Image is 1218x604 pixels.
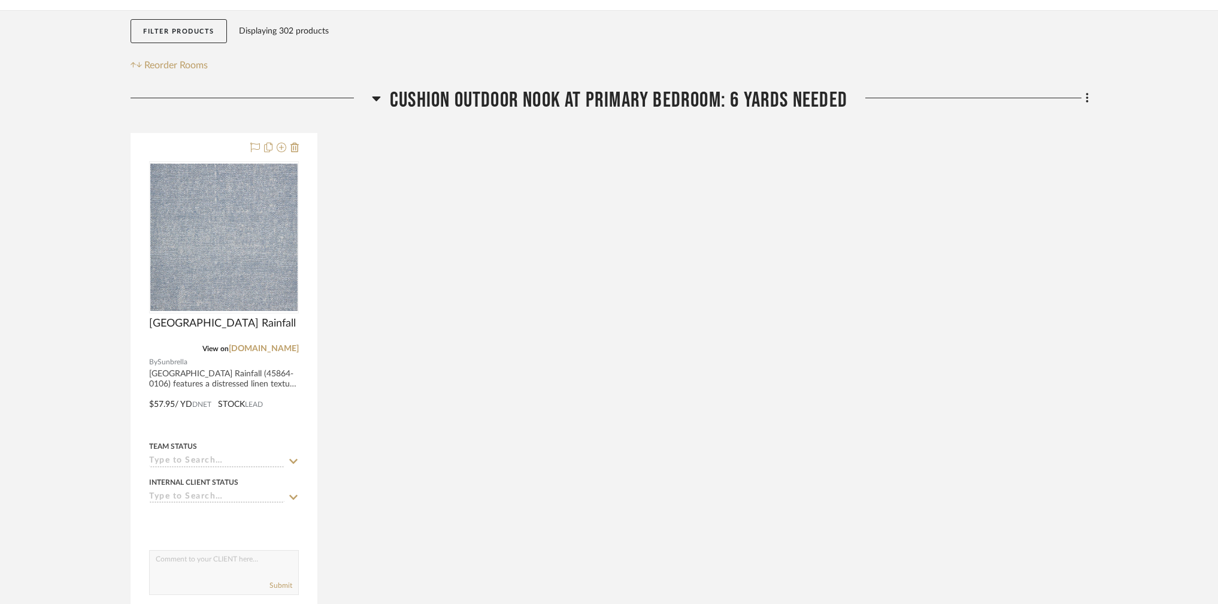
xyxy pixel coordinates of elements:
input: Type to Search… [149,492,284,503]
input: Type to Search… [149,456,284,467]
a: [DOMAIN_NAME] [229,345,299,353]
span: [GEOGRAPHIC_DATA] Rainfall [149,317,296,330]
span: Sunbrella [157,357,187,368]
img: Chartres Rainfall [150,164,298,311]
div: Internal Client Status [149,477,238,488]
span: By [149,357,157,368]
div: Displaying 302 products [239,19,329,43]
span: Cushion Outdoor Nook at Primary Bedroom: 6 yards needed [390,87,847,113]
div: Team Status [149,441,197,452]
span: View on [202,345,229,352]
button: Reorder Rooms [131,58,208,73]
div: 0 [150,162,298,313]
button: Submit [269,580,292,591]
button: Filter Products [131,19,227,44]
span: Reorder Rooms [144,58,208,73]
